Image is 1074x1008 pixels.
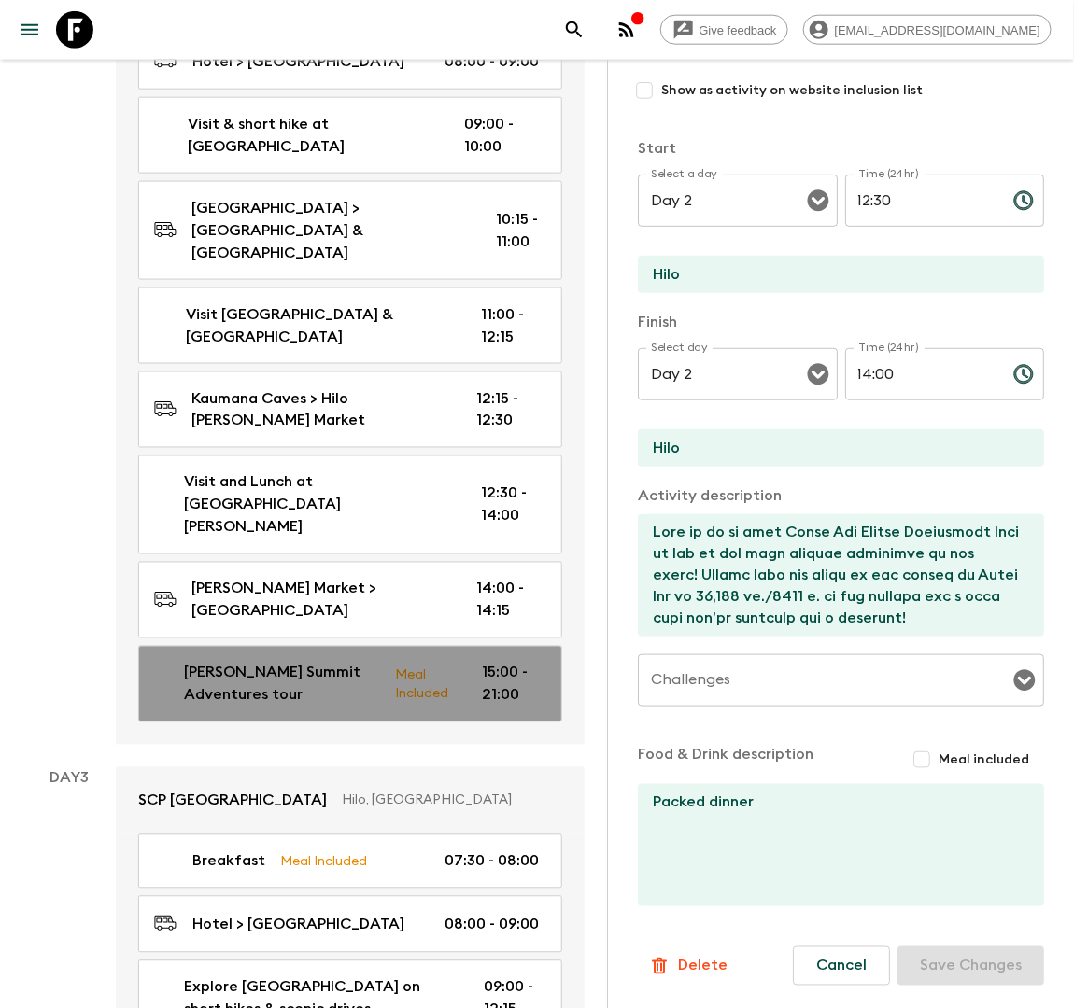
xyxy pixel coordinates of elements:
p: [PERSON_NAME] Market > [GEOGRAPHIC_DATA] [191,578,446,623]
button: Choose time, selected time is 12:30 PM [1005,182,1042,219]
p: Breakfast [192,850,265,873]
p: Kaumana Caves > Hilo [PERSON_NAME] Market [191,387,446,432]
a: Visit & short hike at [GEOGRAPHIC_DATA]09:00 - 10:00 [138,97,562,174]
span: Meal included [939,750,1029,769]
a: SCP [GEOGRAPHIC_DATA]Hilo, [GEOGRAPHIC_DATA] [116,767,585,834]
span: Show as activity on website inclusion list [661,81,923,100]
a: Hotel > [GEOGRAPHIC_DATA]08:00 - 09:00 [138,896,562,953]
p: Meal Included [280,851,367,872]
a: Visit and Lunch at [GEOGRAPHIC_DATA][PERSON_NAME]12:30 - 14:00 [138,455,562,554]
a: Hotel > [GEOGRAPHIC_DATA]08:00 - 09:00 [138,33,562,90]
a: Visit [GEOGRAPHIC_DATA] & [GEOGRAPHIC_DATA]11:00 - 12:15 [138,287,562,364]
input: Start Location [638,256,1029,293]
a: [GEOGRAPHIC_DATA] > [GEOGRAPHIC_DATA] & [GEOGRAPHIC_DATA]10:15 - 11:00 [138,181,562,280]
p: Start [638,137,1044,160]
p: SCP [GEOGRAPHIC_DATA] [138,790,327,812]
p: 12:30 - 14:00 [481,483,539,527]
p: Activity description [638,484,1044,507]
label: Time (24hr) [858,166,919,182]
label: Time (24hr) [858,340,919,356]
button: Open [805,188,831,214]
p: 15:00 - 21:00 [482,662,539,707]
label: Select a day [651,166,717,182]
p: 10:15 - 11:00 [496,208,539,253]
button: Choose time, selected time is 2:00 PM [1005,356,1042,393]
input: hh:mm [845,348,998,400]
input: hh:mm [845,175,998,227]
p: 09:00 - 10:00 [465,113,539,158]
a: [PERSON_NAME] Market > [GEOGRAPHIC_DATA]14:00 - 14:15 [138,562,562,638]
p: Visit & short hike at [GEOGRAPHIC_DATA] [188,113,434,158]
p: 14:00 - 14:15 [476,578,539,623]
p: Hotel > [GEOGRAPHIC_DATA] [192,914,404,936]
button: menu [11,11,49,49]
input: End Location (leave blank if same as Start) [638,429,1029,467]
p: Hilo, [GEOGRAPHIC_DATA] [342,791,547,810]
a: [PERSON_NAME] Summit Adventures tourMeal Included15:00 - 21:00 [138,646,562,722]
button: Open [805,361,831,387]
a: Kaumana Caves > Hilo [PERSON_NAME] Market12:15 - 12:30 [138,371,562,448]
p: 11:00 - 12:15 [482,303,539,348]
button: Delete [638,947,738,985]
button: Cancel [793,946,890,986]
button: Open [1011,667,1038,693]
p: Delete [678,955,728,977]
span: Give feedback [689,23,787,37]
span: [EMAIL_ADDRESS][DOMAIN_NAME] [825,23,1051,37]
p: 08:00 - 09:00 [445,50,539,73]
textarea: Lunch on own [638,514,1029,637]
p: [PERSON_NAME] Summit Adventures tour [184,662,379,707]
a: Give feedback [660,15,788,45]
p: Visit and Lunch at [GEOGRAPHIC_DATA][PERSON_NAME] [184,471,451,539]
label: Select day [651,340,708,356]
p: Day 3 [22,767,116,790]
p: Hotel > [GEOGRAPHIC_DATA] [192,50,404,73]
div: [EMAIL_ADDRESS][DOMAIN_NAME] [803,15,1052,45]
p: 08:00 - 09:00 [445,914,539,936]
p: 12:15 - 12:30 [476,387,539,432]
p: Meal Included [395,665,452,704]
p: 07:30 - 08:00 [445,850,539,873]
p: Visit [GEOGRAPHIC_DATA] & [GEOGRAPHIC_DATA] [186,303,452,348]
button: search adventures [556,11,593,49]
a: BreakfastMeal Included07:30 - 08:00 [138,834,562,889]
p: Finish [638,311,1044,333]
p: Food & Drink description [638,743,813,777]
p: [GEOGRAPHIC_DATA] > [GEOGRAPHIC_DATA] & [GEOGRAPHIC_DATA] [191,197,466,264]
